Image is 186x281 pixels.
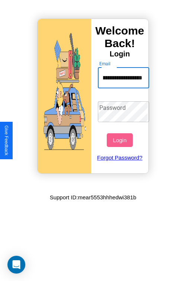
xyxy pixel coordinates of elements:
img: gif [38,19,91,173]
button: Login [107,133,132,147]
a: Forgot Password? [94,147,146,168]
label: Email [99,61,111,67]
h4: Login [91,50,148,58]
p: Support ID: mear5553hhhedwi381b [50,192,137,202]
div: Give Feedback [4,125,9,156]
h3: Welcome Back! [91,24,148,50]
div: Open Intercom Messenger [7,256,25,274]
